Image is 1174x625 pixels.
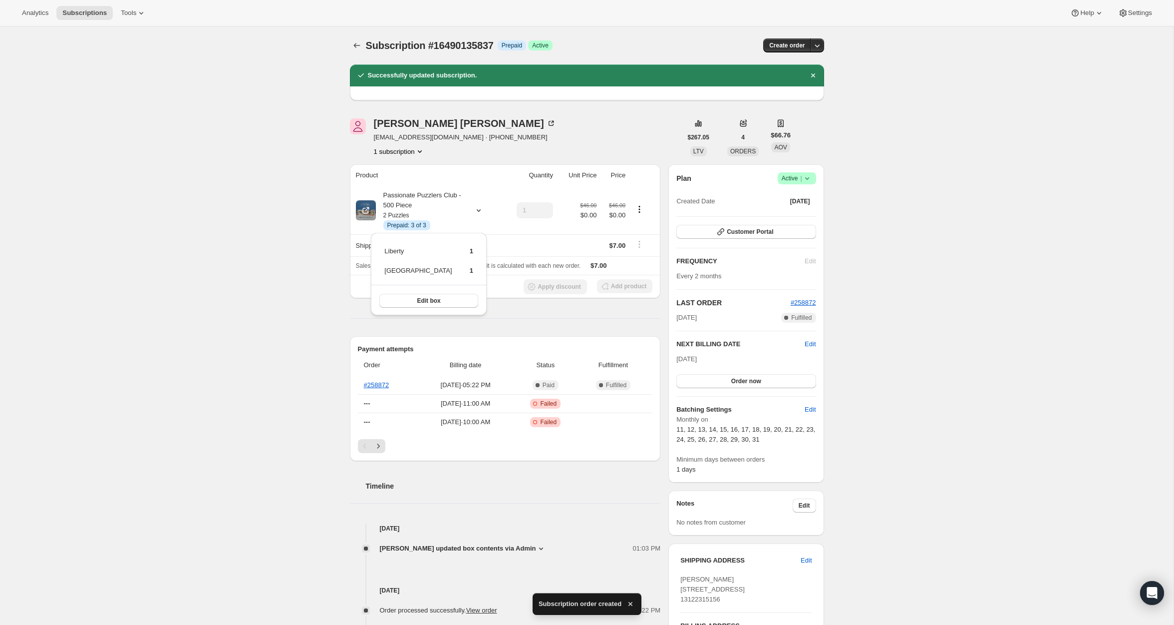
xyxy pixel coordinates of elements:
span: Customer Portal [727,228,773,236]
span: Edit [805,405,816,415]
span: Fulfillment [580,360,646,370]
button: #258872 [791,298,816,308]
span: Order now [731,377,761,385]
button: Create order [763,38,811,52]
span: Status [517,360,574,370]
span: 11, 12, 13, 14, 15, 16, 17, 18, 19, 20, 21, 22, 23, 24, 25, 26, 27, 28, 29, 30, 31 [676,426,815,443]
a: View order [466,607,497,614]
span: No notes from customer [676,519,746,526]
span: Edit [799,502,810,510]
td: [GEOGRAPHIC_DATA] [384,265,452,284]
span: Every 2 months [676,272,721,280]
button: [PERSON_NAME] updated box contents via Admin [380,544,546,554]
span: Prepaid: 3 of 3 [387,221,426,229]
span: [DATE] [676,313,697,323]
span: Janette Moore [350,118,366,134]
h2: NEXT BILLING DATE [676,339,805,349]
h2: LAST ORDER [676,298,791,308]
th: Product [350,164,502,186]
span: Minimum days between orders [676,455,816,465]
span: $0.00 [580,210,596,220]
h2: FREQUENCY [676,256,805,266]
th: Unit Price [556,164,599,186]
h3: SHIPPING ADDRESS [680,556,801,566]
button: Order now [676,374,816,388]
button: Next [371,439,385,453]
button: 4 [735,130,751,144]
span: Help [1080,9,1094,17]
th: Order [358,354,417,376]
span: [DATE] · 10:00 AM [420,417,511,427]
a: #258872 [791,299,816,306]
span: ORDERS [730,148,756,155]
span: [DATE] [676,355,697,363]
div: Open Intercom Messenger [1140,581,1164,605]
span: LTV [693,148,704,155]
button: Analytics [16,6,54,20]
img: product img [356,200,376,220]
button: $267.05 [682,130,715,144]
span: $267.05 [688,133,709,141]
td: Liberty [384,246,452,264]
button: Edit [793,499,816,513]
span: Failed [540,400,557,408]
span: $66.76 [771,130,791,140]
span: 05:22 PM [633,606,661,616]
span: [PERSON_NAME] [STREET_ADDRESS] 13122315156 [680,576,745,603]
a: #258872 [364,381,389,389]
h2: Plan [676,173,691,183]
span: Sales tax (if applicable) is not displayed because it is calculated with each new order. [356,262,581,269]
span: Fulfilled [606,381,626,389]
h4: [DATE] [350,524,661,534]
button: Edit box [379,294,478,308]
span: 4 [741,133,745,141]
nav: Pagination [358,439,653,453]
span: Edit [801,556,812,566]
span: Create order [769,41,805,49]
th: Shipping [350,234,502,256]
span: Billing date [420,360,511,370]
span: Created Date [676,196,715,206]
small: $46.00 [609,202,625,208]
span: [DATE] [790,197,810,205]
button: Product actions [374,146,425,156]
span: [EMAIL_ADDRESS][DOMAIN_NAME] · [PHONE_NUMBER] [374,132,556,142]
span: 1 days [676,466,695,473]
span: | [800,174,802,182]
span: Analytics [22,9,48,17]
span: Prepaid [502,41,522,49]
div: [PERSON_NAME] [PERSON_NAME] [374,118,556,128]
span: --- [364,400,370,407]
h2: Timeline [366,481,661,491]
button: Settings [1112,6,1158,20]
button: Subscriptions [350,38,364,52]
th: Price [599,164,628,186]
span: Active [532,41,549,49]
button: Tools [115,6,152,20]
span: $7.00 [609,242,626,249]
span: --- [364,418,370,426]
button: Customer Portal [676,225,816,239]
span: 1 [470,267,473,274]
span: Monthly on [676,415,816,425]
button: Subscriptions [56,6,113,20]
span: Subscriptions [62,9,107,17]
span: AOV [774,144,787,151]
span: Paid [543,381,555,389]
span: Failed [540,418,557,426]
button: Edit [795,553,818,569]
div: Passionate Puzzlers Club - 500 Piece [376,190,466,230]
h6: Batching Settings [676,405,805,415]
span: Fulfilled [791,314,812,322]
span: Order processed successfully. [380,607,497,614]
span: $7.00 [590,262,607,269]
button: Edit [805,339,816,349]
button: Shipping actions [631,239,647,250]
h3: Notes [676,499,793,513]
th: Quantity [502,164,556,186]
button: Product actions [631,204,647,215]
span: $0.00 [602,210,625,220]
span: [DATE] · 11:00 AM [420,399,511,409]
